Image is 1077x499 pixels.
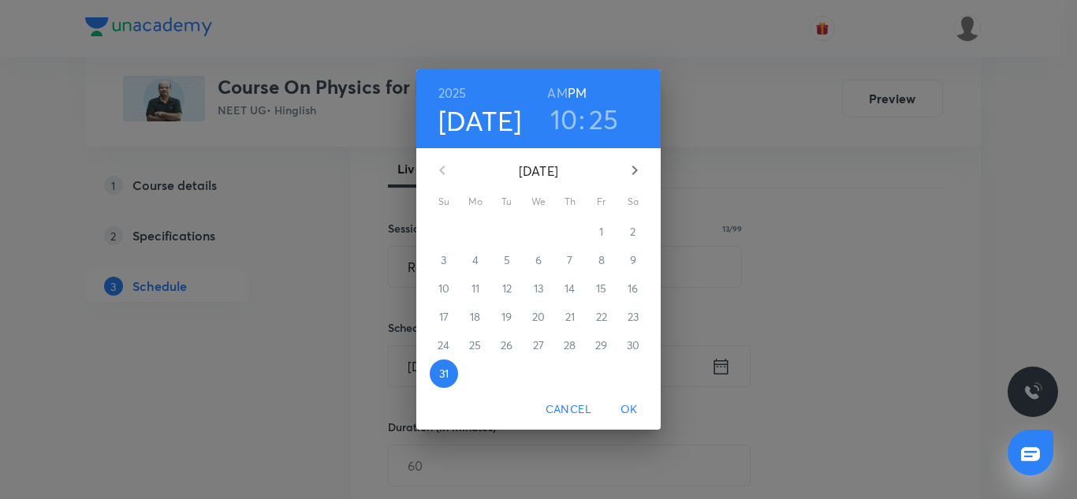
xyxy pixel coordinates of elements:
button: OK [604,395,654,424]
button: 25 [589,102,619,136]
span: Mo [461,194,490,210]
h3: : [579,102,585,136]
span: Th [556,194,584,210]
span: Cancel [546,400,591,419]
p: 31 [439,366,449,382]
span: We [524,194,553,210]
button: 2025 [438,82,467,104]
span: Tu [493,194,521,210]
button: AM [547,82,567,104]
span: Sa [619,194,647,210]
p: [DATE] [461,162,616,181]
button: PM [568,82,587,104]
button: 31 [430,359,458,388]
span: OK [610,400,648,419]
button: 10 [550,102,578,136]
button: [DATE] [438,104,522,137]
span: Fr [587,194,616,210]
button: Cancel [539,395,598,424]
span: Su [430,194,458,210]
